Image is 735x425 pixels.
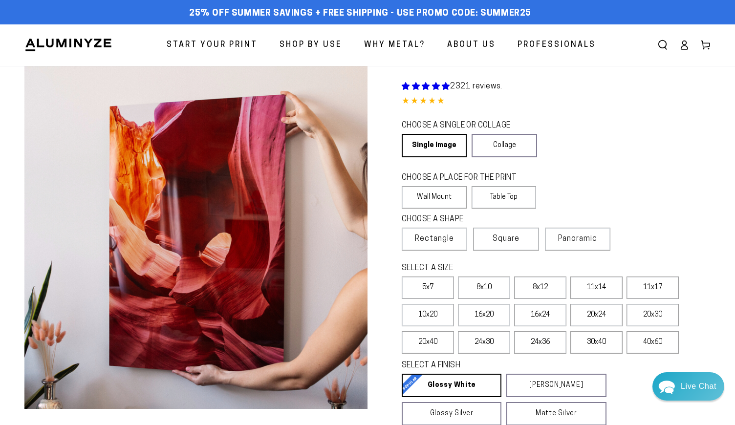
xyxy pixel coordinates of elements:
[402,214,529,225] legend: CHOOSE A SHAPE
[627,304,679,326] label: 20x30
[558,235,597,243] span: Panoramic
[402,172,527,184] legend: CHOOSE A PLACE FOR THE PRINT
[493,233,519,245] span: Square
[652,372,724,401] div: Chat widget toggle
[280,38,342,52] span: Shop By Use
[402,374,501,397] a: Glossy White
[440,32,503,58] a: About Us
[415,233,454,245] span: Rectangle
[402,304,454,326] label: 10x20
[681,372,716,401] div: Contact Us Directly
[514,276,566,299] label: 8x12
[458,331,510,354] label: 24x30
[357,32,432,58] a: Why Metal?
[364,38,425,52] span: Why Metal?
[167,38,258,52] span: Start Your Print
[189,8,531,19] span: 25% off Summer Savings + Free Shipping - Use Promo Code: SUMMER25
[514,304,566,326] label: 16x24
[159,32,265,58] a: Start Your Print
[570,331,623,354] label: 30x40
[402,134,467,157] a: Single Image
[24,38,112,52] img: Aluminyze
[402,120,528,131] legend: CHOOSE A SINGLE OR COLLAGE
[514,331,566,354] label: 24x36
[272,32,349,58] a: Shop By Use
[472,186,537,209] label: Table Top
[627,331,679,354] label: 40x60
[518,38,596,52] span: Professionals
[570,304,623,326] label: 20x24
[570,276,623,299] label: 11x14
[458,304,510,326] label: 16x20
[447,38,496,52] span: About Us
[402,186,467,209] label: Wall Mount
[402,263,583,274] legend: SELECT A SIZE
[472,134,537,157] a: Collage
[402,95,711,109] div: 4.85 out of 5.0 stars
[506,374,606,397] a: [PERSON_NAME]
[402,331,454,354] label: 20x40
[627,276,679,299] label: 11x17
[402,276,454,299] label: 5x7
[652,34,673,56] summary: Search our site
[402,360,583,371] legend: SELECT A FINISH
[458,276,510,299] label: 8x10
[510,32,603,58] a: Professionals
